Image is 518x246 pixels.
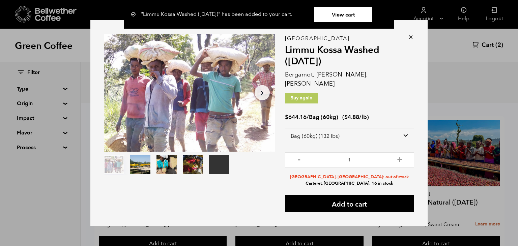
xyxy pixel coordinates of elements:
span: / [307,113,309,121]
bdi: 644.16 [285,113,307,121]
video: Your browser does not support the video tag. [209,155,229,174]
span: /lb [359,113,367,121]
div: "Limmu Kossa Washed ([DATE])" has been added to your cart. [131,7,387,22]
button: + [396,156,404,162]
li: Carteret, [GEOGRAPHIC_DATA]: 16 in stock [285,180,414,187]
span: ( ) [342,113,369,121]
h2: Limmu Kossa Washed ([DATE]) [285,44,414,67]
span: $ [285,113,288,121]
a: View cart [314,7,372,22]
p: Bergamot, [PERSON_NAME], [PERSON_NAME] [285,70,414,88]
span: $ [344,113,348,121]
li: [GEOGRAPHIC_DATA], [GEOGRAPHIC_DATA]: out of stock [285,174,414,180]
p: Buy again [285,93,318,103]
span: Bag (60kg) [309,113,338,121]
bdi: 4.88 [344,113,359,121]
button: - [295,156,304,162]
button: Add to cart [285,195,414,212]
